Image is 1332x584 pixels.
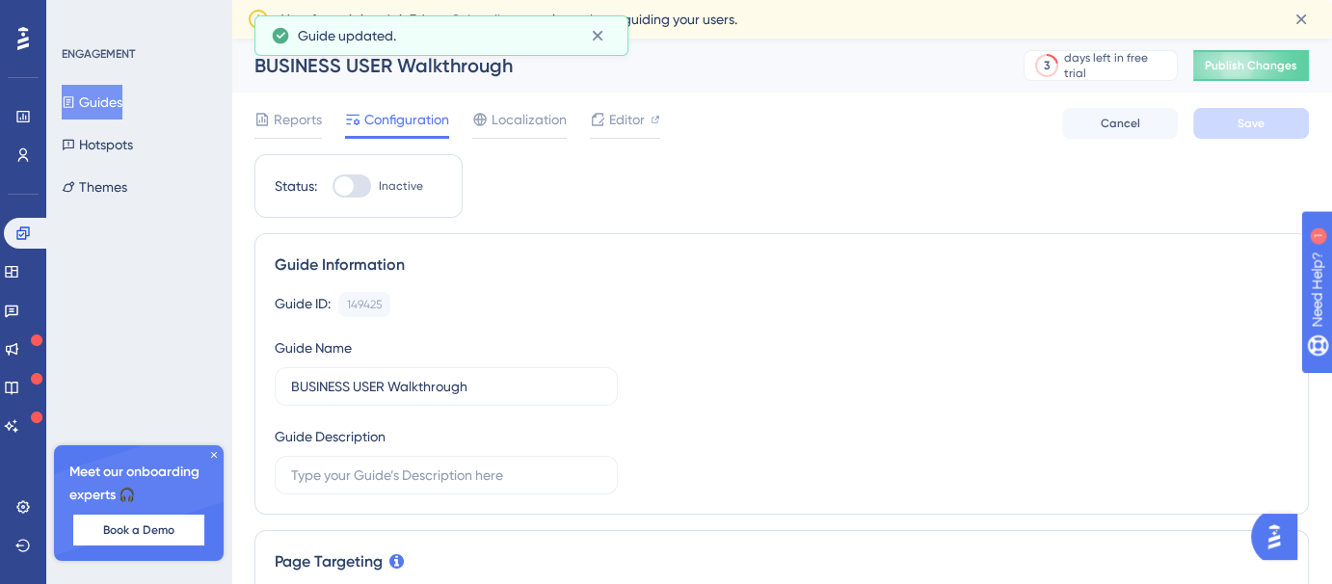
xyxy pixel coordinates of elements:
[274,108,322,131] span: Reports
[364,108,449,131] span: Configuration
[1251,508,1309,566] iframe: UserGuiding AI Assistant Launcher
[452,12,514,27] a: Subscribe
[275,550,1289,573] div: Page Targeting
[1064,50,1171,81] div: days left in free trial
[1101,116,1140,131] span: Cancel
[291,376,601,397] input: Type your Guide’s Name here
[275,174,317,198] div: Status:
[254,52,975,79] div: BUSINESS USER Walkthrough
[69,461,208,507] span: Meet our onboarding experts 🎧
[275,336,352,359] div: Guide Name
[379,178,423,194] span: Inactive
[1193,50,1309,81] button: Publish Changes
[134,10,140,25] div: 1
[62,46,135,62] div: ENGAGEMENT
[492,108,567,131] span: Localization
[62,85,122,119] button: Guides
[275,292,331,317] div: Guide ID:
[1238,116,1265,131] span: Save
[1193,108,1309,139] button: Save
[298,24,396,47] span: Guide updated.
[275,253,1289,277] div: Guide Information
[62,170,127,204] button: Themes
[609,108,645,131] span: Editor
[347,297,382,312] div: 149425
[1062,108,1178,139] button: Cancel
[45,5,120,28] span: Need Help?
[103,522,174,538] span: Book a Demo
[1205,58,1297,73] span: Publish Changes
[62,127,133,162] button: Hotspots
[73,515,204,545] button: Book a Demo
[291,465,601,486] input: Type your Guide’s Description here
[281,8,737,31] span: Your free trial ends in 3 days. to a plan to keep guiding your users.
[275,425,386,448] div: Guide Description
[1044,58,1050,73] div: 3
